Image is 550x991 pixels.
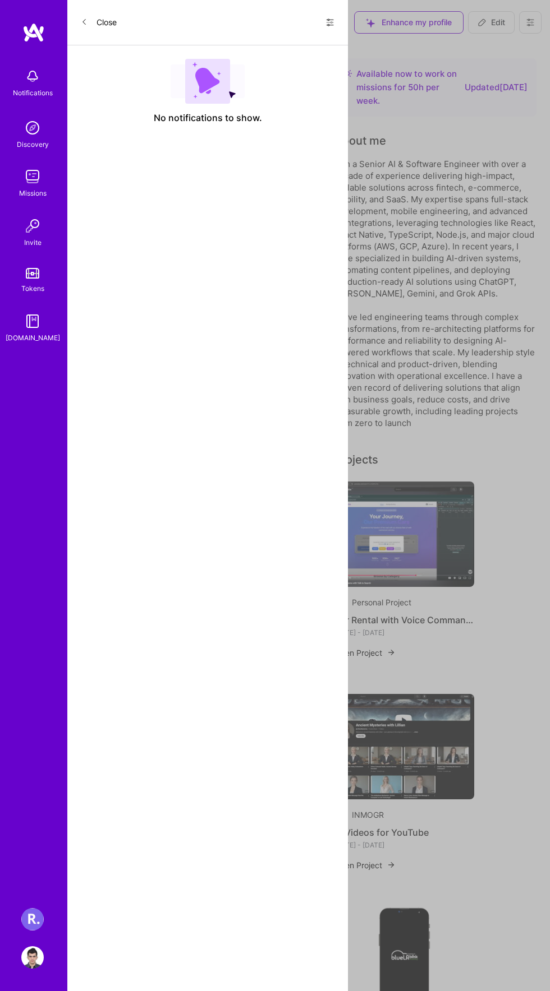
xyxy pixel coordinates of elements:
div: Discovery [17,139,49,150]
img: Invite [21,215,44,237]
button: Close [81,13,117,31]
img: tokens [26,268,39,279]
img: Roger Healthcare: Roger Heath:Full-Stack Engineer [21,908,44,930]
img: User Avatar [21,946,44,969]
img: logo [22,22,45,43]
div: [DOMAIN_NAME] [6,332,60,344]
img: empty [171,59,245,104]
div: Invite [24,237,42,248]
div: Missions [19,188,47,199]
img: discovery [21,117,44,139]
a: User Avatar [19,946,47,969]
a: Roger Healthcare: Roger Heath:Full-Stack Engineer [19,908,47,930]
img: guide book [21,310,44,332]
div: Tokens [21,283,44,294]
span: No notifications to show. [154,113,262,124]
img: teamwork [21,165,44,188]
